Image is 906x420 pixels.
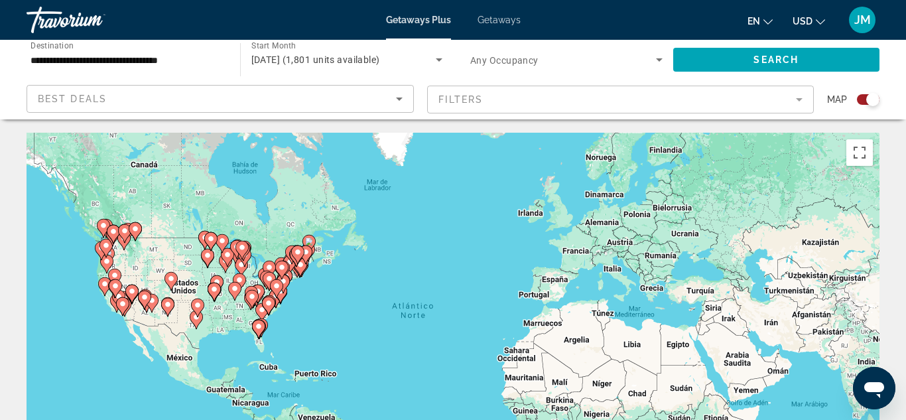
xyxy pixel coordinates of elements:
[386,15,451,25] a: Getaways Plus
[251,54,380,65] span: [DATE] (1,801 units available)
[846,139,873,166] button: Cambiar a la vista en pantalla completa
[38,94,107,104] span: Best Deals
[478,15,521,25] a: Getaways
[427,85,814,114] button: Filter
[38,91,403,107] mat-select: Sort by
[251,41,296,50] span: Start Month
[753,54,799,65] span: Search
[747,11,773,31] button: Change language
[854,13,871,27] span: JM
[853,367,895,409] iframe: Botón para iniciar la ventana de mensajería
[747,16,760,27] span: en
[793,11,825,31] button: Change currency
[31,40,74,50] span: Destination
[793,16,812,27] span: USD
[845,6,879,34] button: User Menu
[827,90,847,109] span: Map
[470,55,539,66] span: Any Occupancy
[673,48,880,72] button: Search
[27,3,159,37] a: Travorium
